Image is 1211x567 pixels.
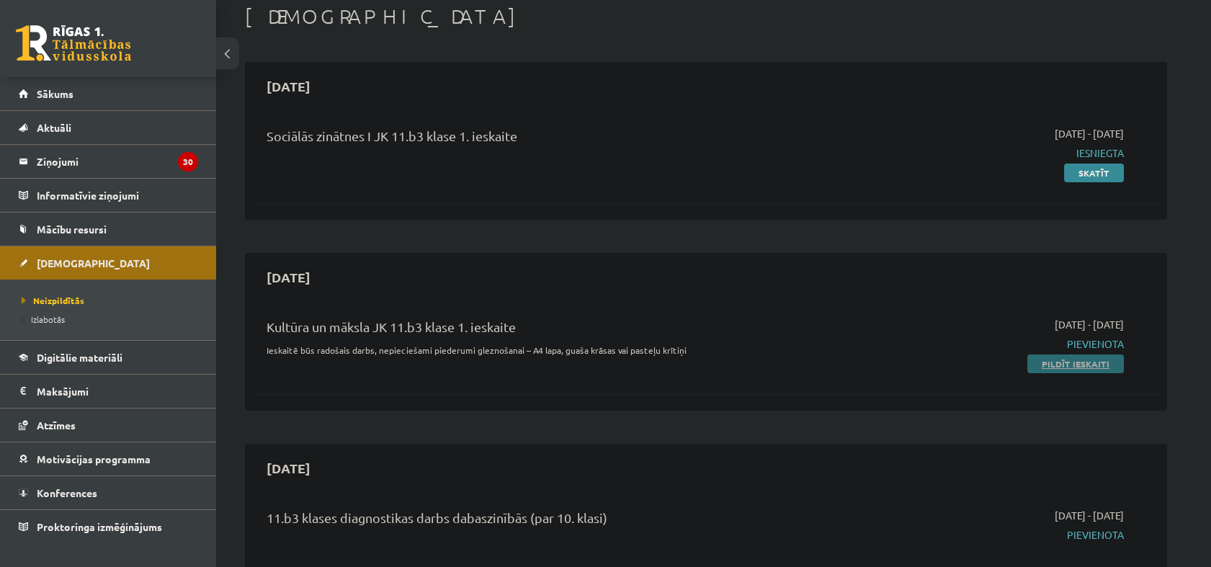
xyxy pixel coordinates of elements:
a: Digitālie materiāli [19,341,198,374]
i: 30 [178,152,198,171]
a: Neizpildītās [22,294,202,307]
span: Sākums [37,87,73,100]
a: Rīgas 1. Tālmācības vidusskola [16,25,131,61]
a: Mācību resursi [19,213,198,246]
a: Skatīt [1064,164,1124,182]
h2: [DATE] [252,260,325,294]
a: [DEMOGRAPHIC_DATA] [19,246,198,280]
a: Motivācijas programma [19,442,198,476]
div: 11.b3 klases diagnostikas darbs dabaszinībās (par 10. klasi) [267,508,831,535]
h2: [DATE] [252,69,325,103]
div: Sociālās zinātnes I JK 11.b3 klase 1. ieskaite [267,126,831,153]
span: Mācību resursi [37,223,107,236]
span: Iesniegta [852,146,1124,161]
a: Atzīmes [19,408,198,442]
span: Motivācijas programma [37,452,151,465]
span: Izlabotās [22,313,65,325]
a: Ziņojumi30 [19,145,198,178]
a: Aktuāli [19,111,198,144]
span: [DATE] - [DATE] [1055,126,1124,141]
span: Konferences [37,486,97,499]
a: Pildīt ieskaiti [1027,354,1124,373]
span: Atzīmes [37,419,76,432]
a: Izlabotās [22,313,202,326]
h2: [DATE] [252,451,325,485]
a: Maksājumi [19,375,198,408]
h1: [DEMOGRAPHIC_DATA] [245,4,1167,29]
span: Aktuāli [37,121,71,134]
span: Pievienota [852,336,1124,352]
legend: Informatīvie ziņojumi [37,179,198,212]
span: Proktoringa izmēģinājums [37,520,162,533]
div: Kultūra un māksla JK 11.b3 klase 1. ieskaite [267,317,831,344]
span: [DEMOGRAPHIC_DATA] [37,256,150,269]
span: [DATE] - [DATE] [1055,508,1124,523]
span: [DATE] - [DATE] [1055,317,1124,332]
p: Ieskaitē būs radošais darbs, nepieciešami piederumi gleznošanai – A4 lapa, guaša krāsas vai paste... [267,344,831,357]
a: Sākums [19,77,198,110]
span: Digitālie materiāli [37,351,122,364]
a: Proktoringa izmēģinājums [19,510,198,543]
a: Informatīvie ziņojumi [19,179,198,212]
span: Pievienota [852,527,1124,543]
legend: Maksājumi [37,375,198,408]
legend: Ziņojumi [37,145,198,178]
a: Konferences [19,476,198,509]
span: Neizpildītās [22,295,84,306]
